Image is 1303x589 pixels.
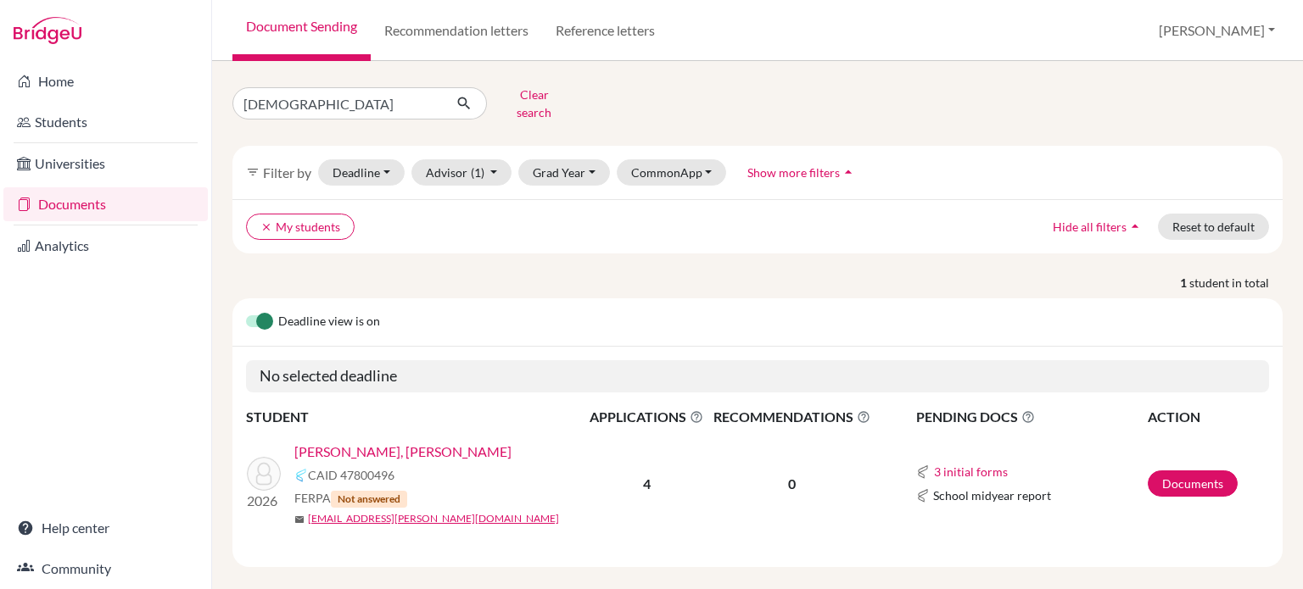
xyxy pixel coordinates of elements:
strong: 1 [1180,274,1189,292]
img: Gutiérrez Arce, Yefri Damián [247,457,281,491]
button: Advisor(1) [411,159,512,186]
img: Common App logo [916,465,930,479]
i: filter_list [246,165,260,179]
button: clearMy students [246,214,355,240]
a: Documents [3,187,208,221]
button: Show more filtersarrow_drop_up [733,159,871,186]
span: FERPA [294,489,407,508]
p: 0 [708,474,875,494]
a: Documents [1148,470,1238,497]
span: CAID 47800496 [308,466,394,484]
span: Deadline view is on [278,312,380,332]
a: Students [3,105,208,139]
button: Hide all filtersarrow_drop_up [1038,214,1158,240]
a: Analytics [3,229,208,263]
button: 3 initial forms [933,462,1009,481]
i: arrow_drop_up [840,164,857,181]
span: RECOMMENDATIONS [708,407,875,427]
a: Help center [3,511,208,545]
th: STUDENT [246,406,585,428]
a: Universities [3,147,208,181]
span: APPLICATIONS [586,407,707,427]
button: Deadline [318,159,405,186]
p: 2026 [247,491,281,511]
span: Hide all filters [1053,219,1127,234]
span: School midyear report [933,486,1051,504]
th: ACTION [1147,406,1269,428]
span: Show more filters [747,165,840,180]
button: [PERSON_NAME] [1151,14,1283,47]
i: clear [260,221,272,233]
a: Home [3,64,208,98]
button: Reset to default [1158,214,1269,240]
input: Find student by name... [232,87,443,119]
span: Not answered [331,491,407,508]
span: student in total [1189,274,1283,292]
a: Community [3,552,208,586]
span: PENDING DOCS [916,407,1146,427]
a: [PERSON_NAME], [PERSON_NAME] [294,442,512,462]
h5: No selected deadline [246,360,1269,392]
b: 4 [643,475,651,492]
img: Common App logo [294,469,308,482]
button: CommonApp [617,159,727,186]
button: Clear search [487,81,581,125]
span: Filter by [263,164,311,181]
img: Bridge-U [14,17,81,44]
span: mail [294,514,305,525]
a: [EMAIL_ADDRESS][PERSON_NAME][DOMAIN_NAME] [308,511,559,526]
button: Grad Year [518,159,610,186]
img: Common App logo [916,489,930,503]
i: arrow_drop_up [1127,218,1144,235]
span: (1) [471,165,484,180]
